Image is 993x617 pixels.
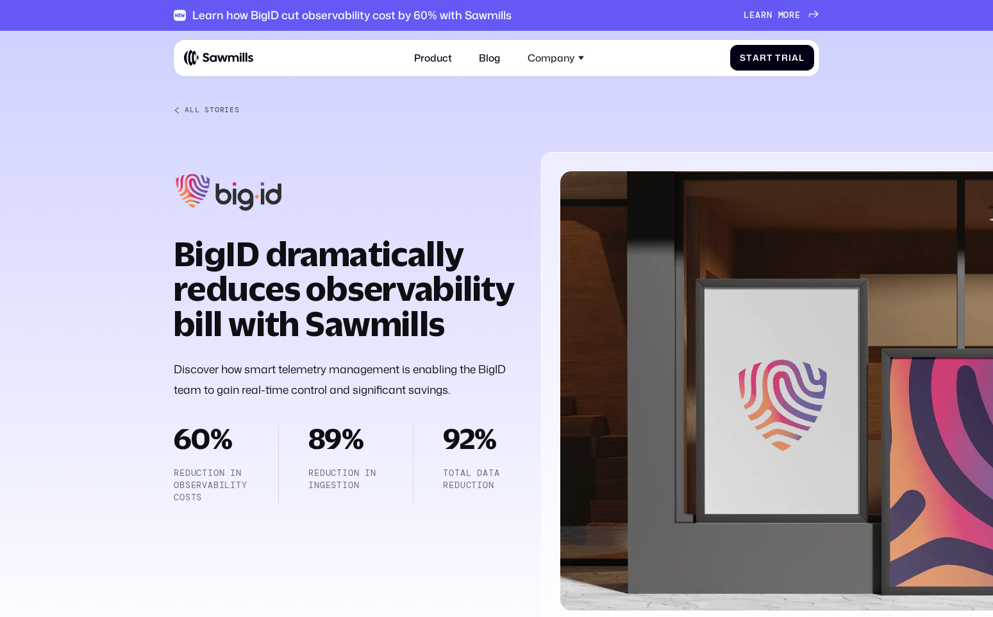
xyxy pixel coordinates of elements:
[744,10,819,21] a: Learnmore
[795,10,801,21] span: e
[778,10,784,21] span: m
[174,233,515,343] strong: BigID dramatically reduces observability bill with Sawmills
[472,44,508,71] a: Blog
[174,359,517,400] p: Discover how smart telemetry management is enabling the BigID team to gain real-time control and ...
[783,10,789,21] span: o
[767,53,773,63] span: t
[174,425,248,453] h2: 60%
[192,9,512,22] div: Learn how BigID cut observability cost by 60% with Sawmills
[740,53,746,63] span: S
[174,106,819,115] a: All Stories
[755,10,761,21] span: a
[528,52,574,64] div: Company
[789,53,792,63] span: i
[799,53,805,63] span: l
[744,10,749,21] span: L
[185,106,239,115] div: All Stories
[781,53,789,63] span: r
[746,53,753,63] span: t
[789,10,795,21] span: r
[443,468,517,492] p: TOTAL DATA REDUCTION
[760,53,767,63] span: r
[767,10,772,21] span: n
[308,425,383,453] h2: 89%
[443,425,517,453] h2: 92%
[730,45,814,70] a: StartTrial
[753,53,760,63] span: a
[520,44,591,71] div: Company
[775,53,781,63] span: T
[308,468,383,492] p: Reduction in ingestion
[174,468,248,504] p: Reduction in observability costs
[761,10,767,21] span: r
[749,10,755,21] span: e
[406,44,459,71] a: Product
[792,53,799,63] span: a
